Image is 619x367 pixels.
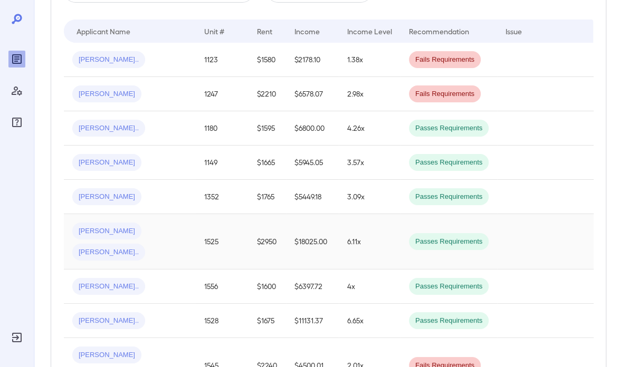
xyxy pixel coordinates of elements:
[339,214,401,269] td: 6.11x
[339,269,401,304] td: 4x
[249,146,286,180] td: $1665
[286,214,339,269] td: $18025.00
[409,89,481,99] span: Fails Requirements
[196,269,249,304] td: 1556
[196,146,249,180] td: 1149
[409,25,469,37] div: Recommendation
[249,77,286,111] td: $2210
[8,51,25,67] div: Reports
[286,304,339,338] td: $11131.37
[339,146,401,180] td: 3.57x
[72,247,145,257] span: [PERSON_NAME]..
[286,269,339,304] td: $6397.72
[506,25,522,37] div: Issue
[257,25,274,37] div: Rent
[196,180,249,214] td: 1352
[409,282,489,292] span: Passes Requirements
[339,180,401,214] td: 3.09x
[72,123,145,133] span: [PERSON_NAME]..
[204,25,224,37] div: Unit #
[72,158,141,168] span: [PERSON_NAME]
[409,158,489,168] span: Passes Requirements
[77,25,130,37] div: Applicant Name
[8,114,25,131] div: FAQ
[196,304,249,338] td: 1528
[409,316,489,326] span: Passes Requirements
[339,77,401,111] td: 2.98x
[286,180,339,214] td: $5449.18
[249,304,286,338] td: $1675
[286,111,339,146] td: $6800.00
[249,111,286,146] td: $1595
[72,316,145,326] span: [PERSON_NAME]..
[409,237,489,247] span: Passes Requirements
[196,214,249,269] td: 1525
[409,123,489,133] span: Passes Requirements
[72,350,141,360] span: [PERSON_NAME]
[249,180,286,214] td: $1765
[286,77,339,111] td: $6578.07
[249,269,286,304] td: $1600
[409,192,489,202] span: Passes Requirements
[294,25,320,37] div: Income
[196,111,249,146] td: 1180
[72,192,141,202] span: [PERSON_NAME]
[72,282,145,292] span: [PERSON_NAME]..
[286,43,339,77] td: $2178.10
[72,89,141,99] span: [PERSON_NAME]
[8,82,25,99] div: Manage Users
[72,55,145,65] span: [PERSON_NAME]..
[339,111,401,146] td: 4.26x
[339,304,401,338] td: 6.65x
[409,55,481,65] span: Fails Requirements
[72,226,141,236] span: [PERSON_NAME]
[339,43,401,77] td: 1.38x
[196,77,249,111] td: 1247
[8,329,25,346] div: Log Out
[249,43,286,77] td: $1580
[347,25,392,37] div: Income Level
[196,43,249,77] td: 1123
[249,214,286,269] td: $2950
[286,146,339,180] td: $5945.05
